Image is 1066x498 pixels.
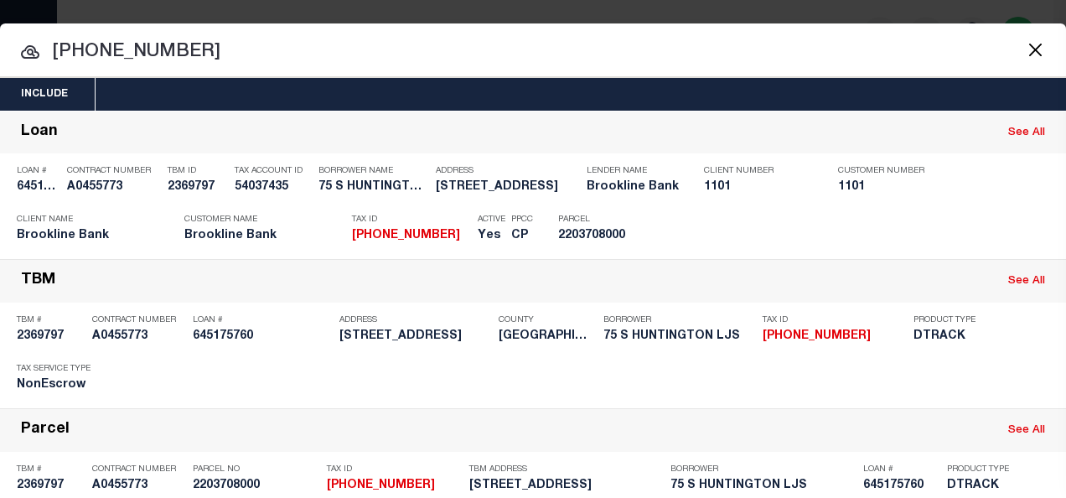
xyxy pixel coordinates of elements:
h5: A0455773 [92,479,184,493]
h5: 22-03708-000 [763,329,905,344]
h5: CP [511,229,533,243]
h5: NonEscrow [17,378,101,392]
h5: 65 TREMONT ST BOSTON MA [469,479,662,493]
h5: 22-03708-000 [327,479,461,493]
h5: A0455773 [92,329,184,344]
h5: A0455773 [67,180,159,195]
p: Parcel No [193,464,318,475]
h5: 2369797 [17,329,84,344]
button: Close [1024,39,1046,60]
h5: Brookline Bank [587,180,679,195]
p: Tax ID [327,464,461,475]
p: Product Type [947,464,1022,475]
h5: Brookline Bank [184,229,327,243]
p: TBM ID [168,166,226,176]
h5: 2369797 [168,180,226,195]
p: Contract Number [92,464,184,475]
h5: DTRACK [947,479,1022,493]
p: TBM # [17,315,84,325]
h5: 2203708000 [193,479,318,493]
p: PPCC [511,215,533,225]
h5: 75 S HUNTINGTON LJS [603,329,754,344]
p: Contract Number [67,166,159,176]
h5: Yes [478,229,503,243]
div: Parcel [21,421,70,440]
h5: 54037435 [235,180,310,195]
p: Tax ID [763,315,905,325]
h5: DTRACK [913,329,989,344]
p: TBM Address [469,464,662,475]
p: Client Name [17,215,159,225]
a: See All [1008,276,1045,287]
div: Loan [21,123,58,143]
h5: 1101 [704,180,813,195]
h5: 65 TREMONT ST [339,329,490,344]
p: Customer Number [838,166,924,176]
h5: Brookline Bank [17,229,159,243]
p: Active [478,215,505,225]
a: See All [1008,425,1045,436]
p: Lender Name [587,166,679,176]
h5: 645175760 [193,329,331,344]
p: Parcel [558,215,634,225]
p: Address [339,315,490,325]
p: Client Number [704,166,813,176]
p: TBM # [17,464,84,475]
p: Borrower Name [318,166,427,176]
div: TBM [21,272,55,291]
p: County [499,315,595,325]
h5: Suffolk [499,329,595,344]
p: Loan # [17,166,59,176]
h5: 645175760 [863,479,939,493]
a: See All [1008,127,1045,138]
p: Tax ID [352,215,469,225]
h5: 2369797 [17,479,84,493]
h5: 75 S HUNTINGTON LJS [670,479,855,493]
p: Contract Number [92,315,184,325]
h5: 75 S HUNTINGTON LJS [318,180,427,195]
h5: 65 TREMONT ST BOSTON MA [436,180,578,195]
p: Loan # [193,315,331,325]
h5: 22-03708-000 [352,229,469,243]
p: Product Type [913,315,989,325]
p: Borrower [670,464,855,475]
p: Customer Name [184,215,327,225]
p: Tax Service Type [17,364,101,374]
h5: 1101 [838,180,922,195]
h5: 2203708000 [558,229,634,243]
strong: [PHONE_NUMBER] [327,480,435,491]
p: Tax Account ID [235,166,310,176]
h5: 645175760 [17,180,59,195]
strong: [PHONE_NUMBER] [763,330,871,342]
p: Address [436,166,578,176]
p: Loan # [863,464,939,475]
p: Borrower [603,315,754,325]
strong: [PHONE_NUMBER] [352,230,460,241]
